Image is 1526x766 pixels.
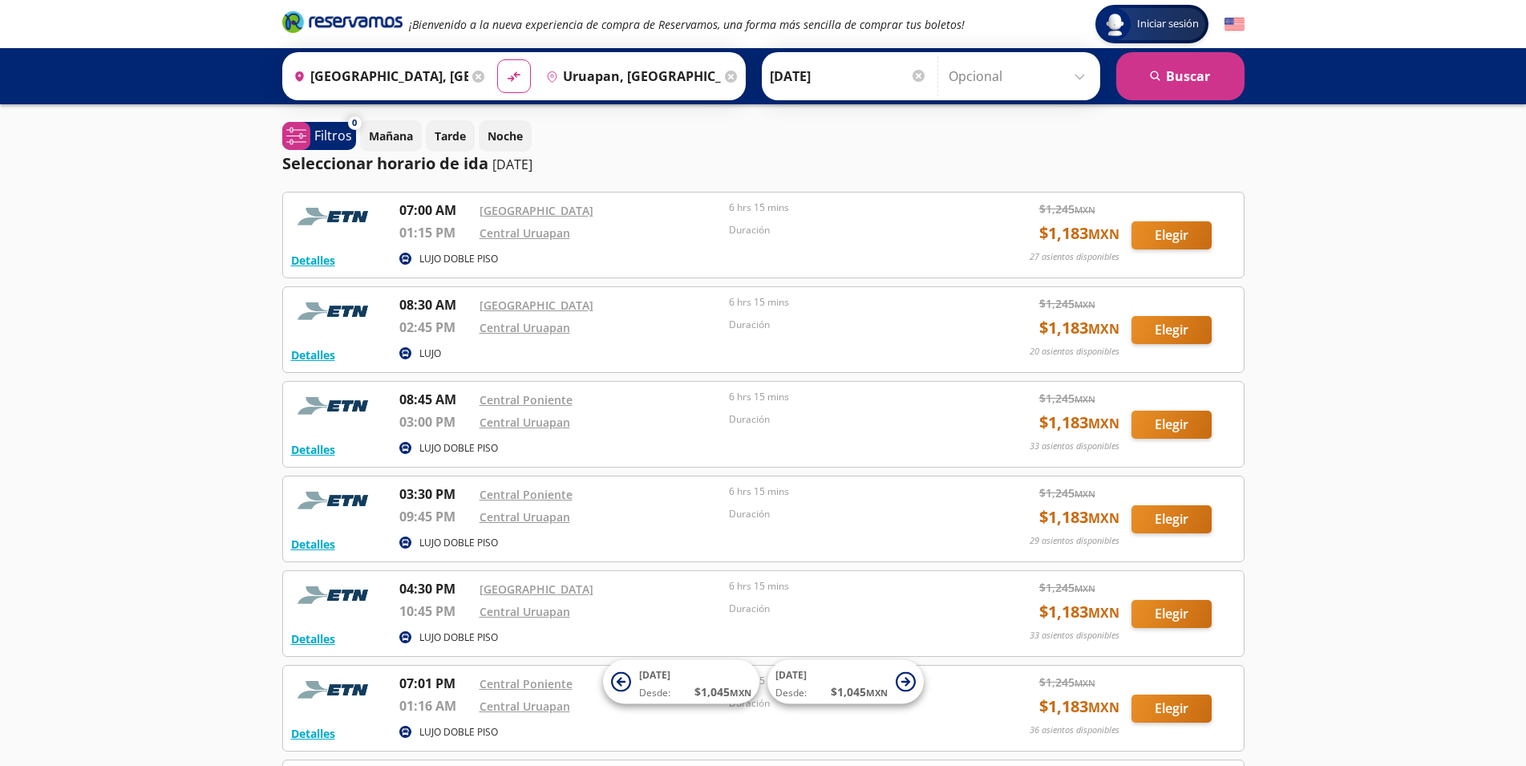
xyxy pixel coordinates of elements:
[540,56,721,96] input: Buscar Destino
[480,699,570,714] a: Central Uruapan
[1039,316,1119,340] span: $ 1,183
[1039,695,1119,719] span: $ 1,183
[1088,320,1119,338] small: MXN
[1039,600,1119,624] span: $ 1,183
[287,56,468,96] input: Buscar Origen
[352,116,357,130] span: 0
[1075,677,1095,689] small: MXN
[399,484,472,504] p: 03:30 PM
[729,223,971,237] p: Duración
[729,484,971,499] p: 6 hrs 15 mins
[291,725,335,742] button: Detalles
[694,683,751,700] span: $ 1,045
[1039,295,1095,312] span: $ 1,245
[314,126,352,145] p: Filtros
[291,390,379,422] img: RESERVAMOS
[480,676,573,691] a: Central Poniente
[1030,629,1119,642] p: 33 asientos disponibles
[1088,415,1119,432] small: MXN
[419,252,498,266] p: LUJO DOBLE PISO
[1088,509,1119,527] small: MXN
[399,318,472,337] p: 02:45 PM
[291,536,335,553] button: Detalles
[480,415,570,430] a: Central Uruapan
[282,10,403,39] a: Brand Logo
[480,487,573,502] a: Central Poniente
[282,122,356,150] button: 0Filtros
[1075,488,1095,500] small: MXN
[1039,505,1119,529] span: $ 1,183
[399,696,472,715] p: 01:16 AM
[291,347,335,363] button: Detalles
[480,509,570,525] a: Central Uruapan
[480,298,593,313] a: [GEOGRAPHIC_DATA]
[399,390,472,409] p: 08:45 AM
[831,683,888,700] span: $ 1,045
[291,484,379,517] img: RESERVAMOS
[480,582,593,597] a: [GEOGRAPHIC_DATA]
[730,687,751,699] small: MXN
[1039,579,1095,596] span: $ 1,245
[1039,221,1119,245] span: $ 1,183
[729,390,971,404] p: 6 hrs 15 mins
[1131,16,1205,32] span: Iniciar sesión
[282,152,488,176] p: Seleccionar horario de ida
[291,630,335,647] button: Detalles
[866,687,888,699] small: MXN
[419,347,441,361] p: LUJO
[399,579,472,598] p: 04:30 PM
[1131,600,1212,628] button: Elegir
[492,155,532,174] p: [DATE]
[488,128,523,144] p: Noche
[729,579,971,594] p: 6 hrs 15 mins
[1030,723,1119,737] p: 36 asientos disponibles
[360,120,422,152] button: Mañana
[291,295,379,327] img: RESERVAMOS
[729,201,971,215] p: 6 hrs 15 mins
[1116,52,1245,100] button: Buscar
[1039,411,1119,435] span: $ 1,183
[479,120,532,152] button: Noche
[1131,505,1212,533] button: Elegir
[291,674,379,706] img: RESERVAMOS
[419,441,498,456] p: LUJO DOBLE PISO
[480,203,593,218] a: [GEOGRAPHIC_DATA]
[419,725,498,740] p: LUJO DOBLE PISO
[291,441,335,458] button: Detalles
[729,318,971,332] p: Duración
[291,201,379,233] img: RESERVAMOS
[1075,298,1095,310] small: MXN
[767,660,924,704] button: [DATE]Desde:$1,045MXN
[1075,582,1095,594] small: MXN
[399,412,472,432] p: 03:00 PM
[1224,14,1245,34] button: English
[639,668,670,682] span: [DATE]
[291,579,379,611] img: RESERVAMOS
[399,602,472,621] p: 10:45 PM
[480,225,570,241] a: Central Uruapan
[1131,695,1212,723] button: Elegir
[1075,393,1095,405] small: MXN
[1131,316,1212,344] button: Elegir
[1131,221,1212,249] button: Elegir
[949,56,1092,96] input: Opcional
[1039,390,1095,407] span: $ 1,245
[435,128,466,144] p: Tarde
[1039,674,1095,691] span: $ 1,245
[480,604,570,619] a: Central Uruapan
[1088,699,1119,716] small: MXN
[639,686,670,700] span: Desde:
[480,320,570,335] a: Central Uruapan
[770,56,927,96] input: Elegir Fecha
[729,507,971,521] p: Duración
[1030,250,1119,264] p: 27 asientos disponibles
[480,392,573,407] a: Central Poniente
[399,295,472,314] p: 08:30 AM
[369,128,413,144] p: Mañana
[426,120,475,152] button: Tarde
[1039,484,1095,501] span: $ 1,245
[1088,604,1119,622] small: MXN
[399,507,472,526] p: 09:45 PM
[291,252,335,269] button: Detalles
[729,295,971,310] p: 6 hrs 15 mins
